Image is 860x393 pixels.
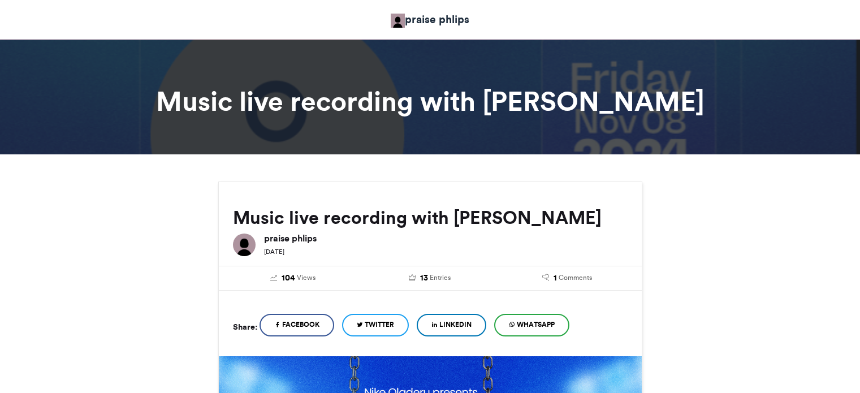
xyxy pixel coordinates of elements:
[391,11,469,28] a: praise phlips
[264,234,628,243] h6: praise phlips
[233,208,628,228] h2: Music live recording with [PERSON_NAME]
[264,248,284,256] small: [DATE]
[420,272,428,284] span: 13
[417,314,486,336] a: LinkedIn
[116,88,744,115] h1: Music live recording with [PERSON_NAME]
[391,14,405,28] img: praise phlips
[430,273,451,283] span: Entries
[559,273,592,283] span: Comments
[439,319,472,330] span: LinkedIn
[233,272,353,284] a: 104 Views
[517,319,555,330] span: WhatsApp
[365,319,394,330] span: Twitter
[554,272,557,284] span: 1
[233,234,256,256] img: praise phlips
[507,272,628,284] a: 1 Comments
[233,319,257,334] h5: Share:
[282,319,319,330] span: Facebook
[260,314,334,336] a: Facebook
[282,272,295,284] span: 104
[494,314,569,336] a: WhatsApp
[342,314,409,336] a: Twitter
[370,272,490,284] a: 13 Entries
[297,273,316,283] span: Views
